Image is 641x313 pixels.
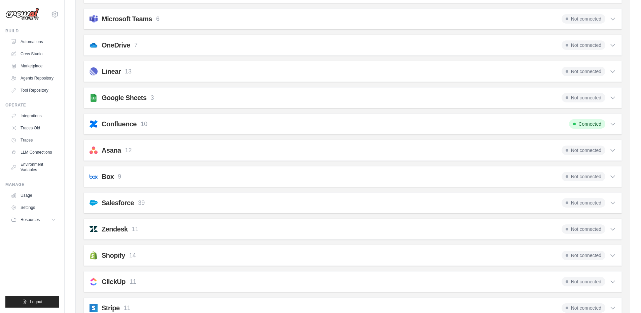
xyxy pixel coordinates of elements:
[90,120,98,128] img: confluence.svg
[102,251,125,260] h2: Shopify
[156,14,159,24] p: 6
[8,202,59,213] a: Settings
[562,303,605,313] span: Not connected
[134,41,138,50] p: 7
[8,214,59,225] button: Resources
[124,304,131,313] p: 11
[8,49,59,59] a: Crew Studio
[90,278,98,286] img: clickup.svg
[102,172,114,181] h2: Box
[118,172,121,181] p: 9
[151,93,154,102] p: 3
[562,14,605,24] span: Not connected
[569,119,605,129] span: Connected
[8,159,59,175] a: Environment Variables
[102,198,134,208] h2: Salesforce
[5,8,39,21] img: Logo
[562,93,605,102] span: Not connected
[102,277,126,286] h2: ClickUp
[5,296,59,308] button: Logout
[562,172,605,181] span: Not connected
[8,147,59,158] a: LLM Connections
[90,94,98,102] img: googlesheets.svg
[90,304,98,312] img: stripe.svg
[8,190,59,201] a: Usage
[562,224,605,234] span: Not connected
[8,61,59,71] a: Marketplace
[8,135,59,146] a: Traces
[129,251,136,260] p: 14
[562,40,605,50] span: Not connected
[125,67,132,76] p: 13
[562,251,605,260] span: Not connected
[8,111,59,121] a: Integrations
[8,123,59,133] a: Traces Old
[5,102,59,108] div: Operate
[130,277,136,286] p: 11
[21,217,40,222] span: Resources
[562,277,605,286] span: Not connected
[562,198,605,208] span: Not connected
[102,224,128,234] h2: Zendesk
[90,15,98,23] img: microsoftTeams.svg
[102,303,120,313] h2: Stripe
[562,67,605,76] span: Not connected
[8,85,59,96] a: Tool Repository
[102,67,121,76] h2: Linear
[90,199,98,207] img: salesforce.svg
[102,146,121,155] h2: Asana
[5,182,59,187] div: Manage
[90,146,98,154] img: asana.svg
[5,28,59,34] div: Build
[132,225,139,234] p: 11
[138,198,145,208] p: 39
[141,120,147,129] p: 10
[90,41,98,49] img: onedrive.svg
[90,225,98,233] img: zendesk.svg
[125,146,132,155] p: 12
[102,119,137,129] h2: Confluence
[90,67,98,75] img: linear.svg
[562,146,605,155] span: Not connected
[90,173,98,181] img: box.svg
[8,73,59,84] a: Agents Repository
[8,36,59,47] a: Automations
[90,251,98,259] img: shopify.svg
[30,299,42,305] span: Logout
[102,14,152,24] h2: Microsoft Teams
[102,93,147,102] h2: Google Sheets
[102,40,130,50] h2: OneDrive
